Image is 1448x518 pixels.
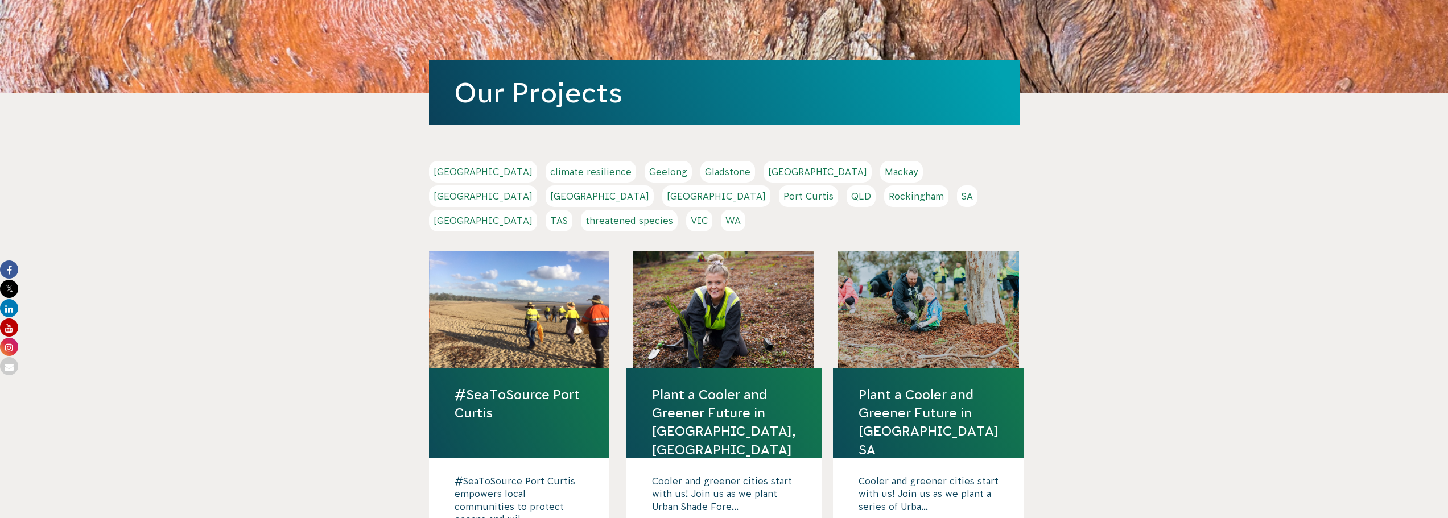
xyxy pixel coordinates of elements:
[957,185,977,207] a: SA
[429,161,537,183] a: [GEOGRAPHIC_DATA]
[662,185,770,207] a: [GEOGRAPHIC_DATA]
[652,386,796,459] a: Plant a Cooler and Greener Future in [GEOGRAPHIC_DATA], [GEOGRAPHIC_DATA]
[686,210,712,231] a: VIC
[546,161,636,183] a: climate resilience
[454,77,622,108] a: Our Projects
[880,161,923,183] a: Mackay
[847,185,876,207] a: QLD
[581,210,678,231] a: threatened species
[546,210,572,231] a: TAS
[429,185,537,207] a: [GEOGRAPHIC_DATA]
[859,386,999,459] a: Plant a Cooler and Greener Future in [GEOGRAPHIC_DATA] SA
[779,185,838,207] a: Port Curtis
[429,210,537,231] a: [GEOGRAPHIC_DATA]
[645,161,692,183] a: Geelong
[721,210,745,231] a: WA
[455,386,584,422] a: #SeaToSource Port Curtis
[700,161,755,183] a: Gladstone
[546,185,654,207] a: [GEOGRAPHIC_DATA]
[764,161,872,183] a: [GEOGRAPHIC_DATA]
[884,185,948,207] a: Rockingham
